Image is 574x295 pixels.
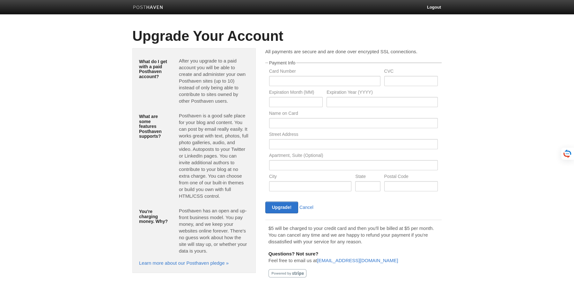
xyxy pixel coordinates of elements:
[327,90,438,96] label: Expiration Year (YYYY)
[355,174,380,180] label: State
[269,69,380,75] label: Card Number
[139,59,169,79] h5: What do I get with a paid Posthaven account?
[265,48,442,55] p: All payments are secure and are done over encrypted SSL connections.
[139,209,169,224] h5: You're charging money. Why?
[133,5,163,10] img: Posthaven-bar
[299,205,313,210] a: Cancel
[139,260,229,266] a: Learn more about our Posthaven pledge »
[317,258,398,263] a: [EMAIL_ADDRESS][DOMAIN_NAME]
[268,61,297,65] legend: Payment Info
[384,174,438,180] label: Postal Code
[269,132,438,138] label: Street Address
[269,90,323,96] label: Expiration Month (MM)
[384,69,438,75] label: CVC
[269,153,438,159] label: Apartment, Suite (Optional)
[269,111,438,117] label: Name on Card
[179,207,249,254] p: Posthaven has an open and up-front business model. You pay money, and we keep your websites onlin...
[265,202,298,213] input: Upgrade!
[132,28,442,44] h1: Upgrade Your Account
[179,112,249,199] p: Posthaven is a good safe place for your blog and content. You can post by email really easily. It...
[179,57,249,104] p: After you upgrade to a paid account you will be able to create and administer your own Posthaven ...
[269,250,438,264] p: Feel free to email us at
[269,251,319,256] b: Questions? Not sure?
[269,225,438,245] p: $5 will be charged to your credit card and then you'll be billed at $5 per month. You can cancel ...
[269,174,352,180] label: City
[139,114,169,139] h5: What are some features Posthaven supports?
